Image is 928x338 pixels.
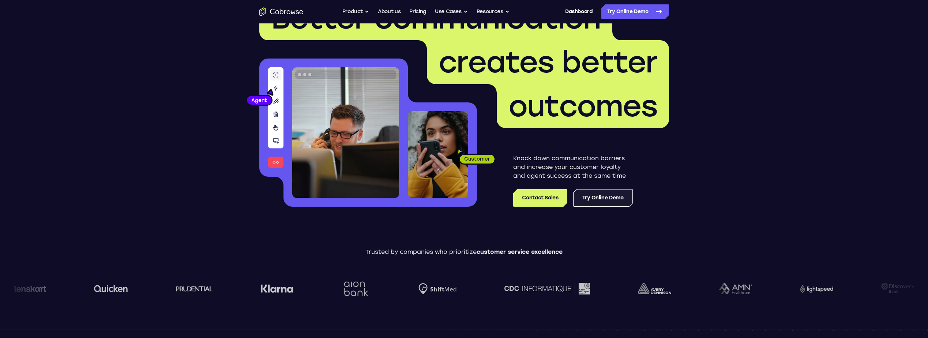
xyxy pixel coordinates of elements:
[260,284,293,293] img: Klarna
[342,4,369,19] button: Product
[341,274,371,304] img: Aion Bank
[439,45,657,80] span: creates better
[638,283,671,294] img: avery-dennison
[477,4,510,19] button: Resources
[435,4,468,19] button: Use Cases
[378,4,401,19] a: About us
[176,286,213,292] img: prudential
[719,283,752,294] img: AMN Healthcare
[800,285,833,292] img: Lightspeed
[477,248,563,255] span: customer service excellence
[259,7,303,16] a: Go to the home page
[513,154,633,180] p: Knock down communication barriers and increase your customer loyalty and agent success at the sam...
[94,283,128,294] img: quicken
[408,111,468,198] img: A customer holding their phone
[601,4,669,19] a: Try Online Demo
[513,189,567,207] a: Contact Sales
[418,283,457,294] img: Shiftmed
[409,4,426,19] a: Pricing
[565,4,593,19] a: Dashboard
[504,283,590,294] img: CDC Informatique
[573,189,633,207] a: Try Online Demo
[292,67,399,198] img: A customer support agent talking on the phone
[508,89,657,124] span: outcomes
